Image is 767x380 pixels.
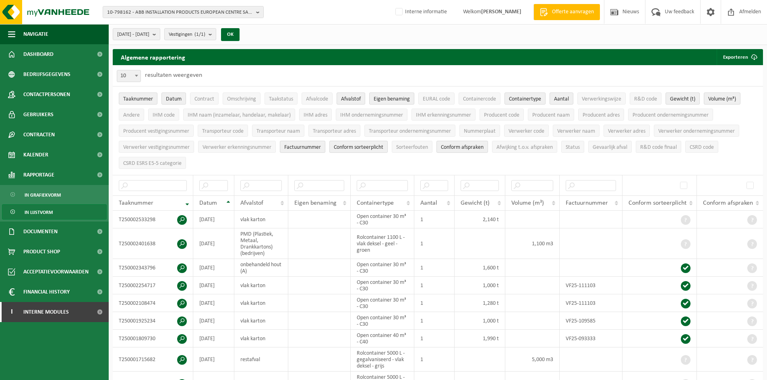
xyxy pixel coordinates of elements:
button: Verwerker ondernemingsnummerVerwerker ondernemingsnummer: Activate to sort [654,125,739,137]
td: vlak karton [234,330,288,347]
a: Offerte aanvragen [533,4,600,20]
span: IHM naam (inzamelaar, handelaar, makelaar) [188,112,291,118]
td: Open container 30 m³ - C30 [351,294,414,312]
td: T250001925234 [113,312,193,330]
td: 1 [414,312,455,330]
span: Producent vestigingsnummer [123,128,189,134]
button: R&D code finaalR&amp;D code finaal: Activate to sort [636,141,681,153]
span: Transporteur ondernemingsnummer [369,128,451,134]
button: Transporteur ondernemingsnummerTransporteur ondernemingsnummer : Activate to sort [364,125,455,137]
label: Interne informatie [394,6,447,18]
button: Transporteur codeTransporteur code: Activate to sort [198,125,248,137]
span: Status [566,144,580,150]
td: 2,140 t [455,211,506,228]
span: CSRD ESRS E5-5 categorie [123,160,182,166]
button: Conform sorteerplicht : Activate to sort [329,141,388,153]
td: PMD (Plastiek, Metaal, Drankkartons) (bedrijven) [234,228,288,259]
button: TaakstatusTaakstatus: Activate to sort [265,92,298,105]
button: Conform afspraken : Activate to sort [436,141,488,153]
button: Producent adresProducent adres: Activate to sort [578,109,624,121]
button: Verwerker vestigingsnummerVerwerker vestigingsnummer: Activate to sort [119,141,194,153]
td: 5,000 m3 [505,347,560,372]
span: Factuurnummer [284,144,321,150]
button: Vestigingen(1/1) [164,28,216,40]
span: 10 [117,70,141,82]
td: 1 [414,277,455,294]
span: Contract [194,96,214,102]
button: AantalAantal: Activate to sort [550,92,573,105]
span: Verwerker code [509,128,544,134]
span: Bedrijfsgegevens [23,64,70,84]
span: Kalender [23,145,48,165]
span: Sorteerfouten [396,144,428,150]
button: NummerplaatNummerplaat: Activate to sort [459,125,500,137]
td: 1 [414,259,455,277]
span: Aantal [554,96,569,102]
td: [DATE] [193,294,234,312]
span: In lijstvorm [25,205,53,220]
td: VF25-109585 [560,312,622,330]
td: 1,000 t [455,277,506,294]
span: IHM erkenningsnummer [416,112,471,118]
button: Producent codeProducent code: Activate to sort [480,109,524,121]
td: [DATE] [193,277,234,294]
span: Contactpersonen [23,84,70,105]
button: Verwerker erkenningsnummerVerwerker erkenningsnummer: Activate to sort [198,141,276,153]
span: Volume (m³) [708,96,736,102]
td: Open container 30 m³ - C30 [351,312,414,330]
button: Verwerker codeVerwerker code: Activate to sort [504,125,549,137]
td: [DATE] [193,347,234,372]
span: IHM ondernemingsnummer [340,112,403,118]
button: AndereAndere: Activate to sort [119,109,144,121]
span: Conform afspraken [441,144,484,150]
span: Financial History [23,282,70,302]
button: IHM ondernemingsnummerIHM ondernemingsnummer: Activate to sort [336,109,407,121]
span: Verwerker erkenningsnummer [203,144,271,150]
td: 1,100 m3 [505,228,560,259]
span: Eigen benaming [294,200,337,206]
button: ContractContract: Activate to sort [190,92,219,105]
td: vlak karton [234,211,288,228]
td: T250002401638 [113,228,193,259]
button: Volume (m³)Volume (m³): Activate to sort [704,92,740,105]
td: VF25-093333 [560,330,622,347]
button: ContainercodeContainercode: Activate to sort [459,92,500,105]
span: [DATE] - [DATE] [117,29,149,41]
button: EURAL codeEURAL code: Activate to sort [418,92,455,105]
td: T250001715682 [113,347,193,372]
button: Verwerker naamVerwerker naam: Activate to sort [553,125,600,137]
button: Transporteur naamTransporteur naam: Activate to sort [252,125,304,137]
td: restafval [234,347,288,372]
td: 1 [414,211,455,228]
span: Verwerkingswijze [582,96,621,102]
span: Contracten [23,125,55,145]
button: IHM adresIHM adres: Activate to sort [299,109,332,121]
button: Producent ondernemingsnummerProducent ondernemingsnummer: Activate to sort [628,109,713,121]
span: Taaknummer [123,96,153,102]
span: IHM adres [304,112,327,118]
span: Afvalstof [240,200,263,206]
td: 1 [414,330,455,347]
td: [DATE] [193,312,234,330]
td: Open container 30 m³ - C30 [351,211,414,228]
span: Omschrijving [227,96,256,102]
span: Conform sorteerplicht [628,200,686,206]
span: IHM code [153,112,175,118]
td: vlak karton [234,294,288,312]
span: Gebruikers [23,105,54,125]
span: Transporteur code [202,128,244,134]
span: Conform sorteerplicht [334,144,383,150]
span: Nummerplaat [464,128,496,134]
button: CSRD ESRS E5-5 categorieCSRD ESRS E5-5 categorie: Activate to sort [119,157,186,169]
td: Open container 40 m³ - C40 [351,330,414,347]
button: DatumDatum: Activate to sort [161,92,186,105]
a: In grafiekvorm [2,187,107,202]
span: 10 [117,70,141,82]
span: Gewicht (t) [670,96,695,102]
span: Rapportage [23,165,54,185]
button: Producent vestigingsnummerProducent vestigingsnummer: Activate to sort [119,125,194,137]
button: CSRD codeCSRD code: Activate to sort [685,141,718,153]
h2: Algemene rapportering [113,49,193,65]
button: Verwerker adresVerwerker adres: Activate to sort [604,125,650,137]
span: In grafiekvorm [25,187,61,203]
